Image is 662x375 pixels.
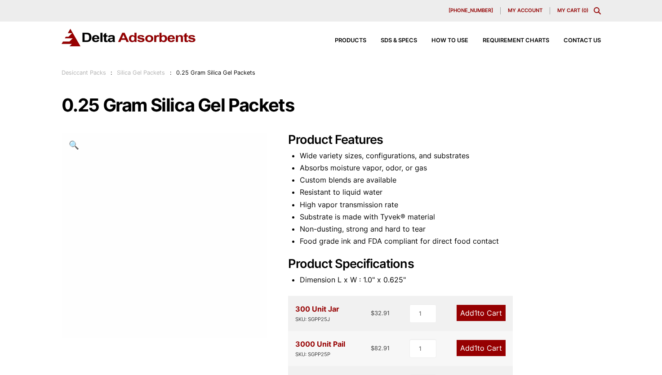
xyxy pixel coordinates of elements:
[170,69,172,76] span: :
[557,7,588,13] a: My Cart (0)
[300,186,601,198] li: Resistant to liquid water
[300,162,601,174] li: Absorbs moisture vapor, odor, or gas
[117,69,165,76] a: Silica Gel Packets
[176,69,255,76] span: 0.25 Gram Silica Gel Packets
[62,133,86,157] a: View full-screen image gallery
[468,38,549,44] a: Requirement Charts
[549,38,601,44] a: Contact Us
[366,38,417,44] a: SDS & SPECS
[371,344,374,352] span: $
[417,38,468,44] a: How to Use
[300,211,601,223] li: Substrate is made with Tyvek® material
[371,309,390,317] bdi: 32.91
[62,96,601,115] h1: 0.25 Gram Silica Gel Packets
[62,69,106,76] a: Desiccant Packs
[457,340,506,356] a: Add1to Cart
[335,38,366,44] span: Products
[300,223,601,235] li: Non-dusting, strong and hard to tear
[474,308,477,317] span: 1
[381,38,417,44] span: SDS & SPECS
[69,140,79,150] span: 🔍
[295,350,345,359] div: SKU: SGPP25P
[457,305,506,321] a: Add1to Cart
[111,69,112,76] span: :
[300,274,601,286] li: Dimension L x W : 1.0" x 0.625"
[288,133,601,147] h2: Product Features
[300,235,601,247] li: Food grade ink and FDA compliant for direct food contact
[295,315,339,324] div: SKU: SGPP25J
[564,38,601,44] span: Contact Us
[295,303,339,324] div: 300 Unit Jar
[62,29,196,46] img: Delta Adsorbents
[431,38,468,44] span: How to Use
[449,8,493,13] span: [PHONE_NUMBER]
[474,344,477,353] span: 1
[295,338,345,359] div: 3000 Unit Pail
[300,150,601,162] li: Wide variety sizes, configurations, and substrates
[371,344,390,352] bdi: 82.91
[300,199,601,211] li: High vapor transmission rate
[501,7,550,14] a: My account
[320,38,366,44] a: Products
[371,309,374,317] span: $
[483,38,549,44] span: Requirement Charts
[288,257,601,272] h2: Product Specifications
[583,7,586,13] span: 0
[441,7,501,14] a: [PHONE_NUMBER]
[508,8,542,13] span: My account
[300,174,601,186] li: Custom blends are available
[594,7,601,14] div: Toggle Modal Content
